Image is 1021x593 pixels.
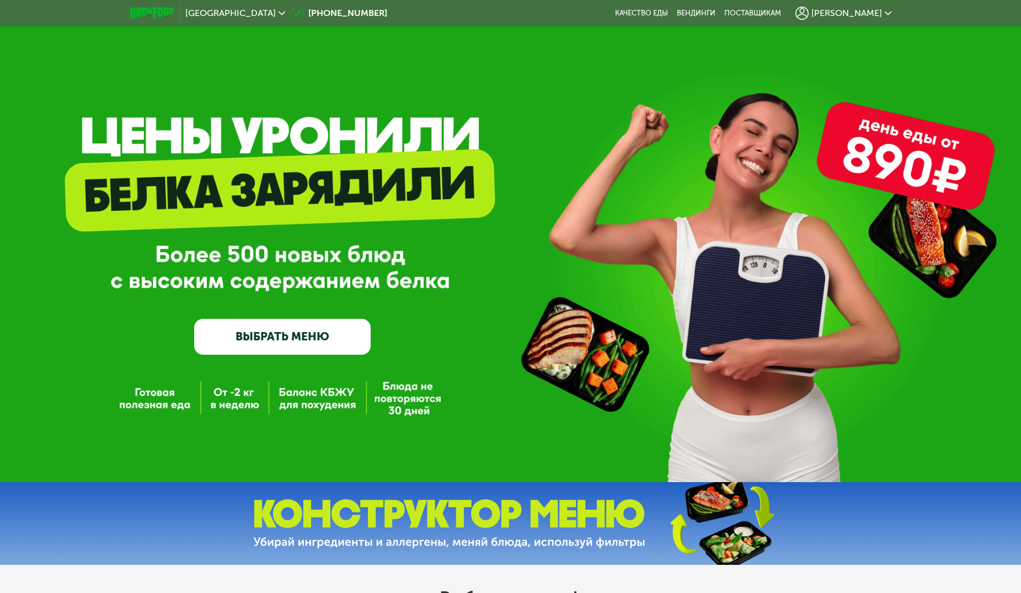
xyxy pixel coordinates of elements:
a: Вендинги [677,9,715,18]
a: ВЫБРАТЬ МЕНЮ [194,319,371,354]
span: [GEOGRAPHIC_DATA] [185,9,276,18]
a: [PHONE_NUMBER] [291,7,387,20]
a: Качество еды [615,9,668,18]
div: поставщикам [724,9,781,18]
span: [PERSON_NAME] [811,9,882,18]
